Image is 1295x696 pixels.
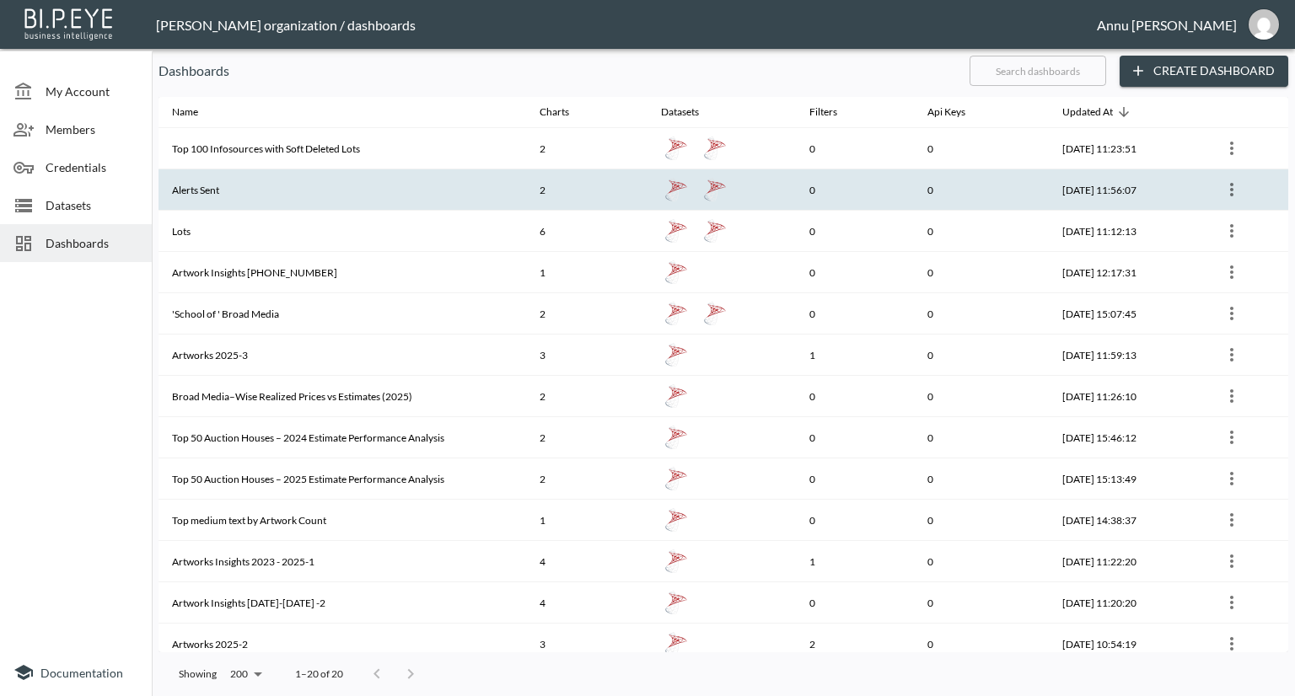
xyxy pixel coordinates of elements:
img: mssql icon [664,260,688,284]
th: 2 [526,293,647,335]
div: 200 [223,663,268,685]
th: 2025-08-05, 15:07:45 [1049,293,1205,335]
th: {"type":{"isMobxInjector":true,"displayName":"inject-with-userStore-stripeStore-dashboardsStore(O... [1205,211,1288,252]
th: 0 [796,293,915,335]
th: 2025-08-04, 14:38:37 [1049,500,1205,541]
th: 2025-08-04, 15:46:12 [1049,417,1205,458]
img: mssql icon [664,219,688,243]
img: mssql icon [664,137,688,160]
img: 30a3054078d7a396129f301891e268cf [1249,9,1279,40]
a: Documentation [13,662,138,683]
p: Dashboards [159,61,956,81]
a: Lots Monthly final [661,216,691,246]
img: mssql icon [664,343,688,367]
th: {"type":{"isMobxInjector":true,"displayName":"inject-with-userStore-stripeStore-dashboardsStore(O... [1205,376,1288,417]
p: Showing [179,667,217,681]
th: 1 [796,335,915,376]
th: 3 [526,624,647,665]
th: 1 [526,500,647,541]
th: Artworks 2025-3 [159,335,526,376]
th: Top 100 Infosources with Soft Deleted Lots [159,128,526,169]
th: 0 [796,458,915,500]
th: Alerts Sent [159,169,526,211]
button: more [1218,176,1245,203]
th: Lots [159,211,526,252]
th: 0 [796,500,915,541]
button: more [1218,383,1245,410]
a: Artworks-Full [661,629,691,659]
button: more [1218,506,1245,533]
button: more [1218,424,1245,451]
th: 2025-08-05, 11:26:10 [1049,376,1205,417]
span: Datasets [661,102,721,122]
div: Datasets [661,102,699,122]
img: mssql icon [664,467,688,490]
th: {"type":"div","key":null,"ref":null,"props":{"style":{"display":"flex","gap":10},"children":[{"ty... [647,211,796,252]
th: 0 [796,582,915,624]
div: Api Keys [927,102,965,122]
a: ''School of '' Type [661,298,691,329]
div: Charts [540,102,569,122]
th: 3 [526,335,647,376]
th: {"type":"div","key":null,"ref":null,"props":{"style":{"display":"flex","gap":10},"children":[{"ty... [647,458,796,500]
th: Artwork Insights 2023-2025 -2 [159,582,526,624]
th: 0 [796,252,915,293]
button: more [1218,300,1245,327]
button: more [1218,589,1245,616]
th: {"type":{"isMobxInjector":true,"displayName":"inject-with-userStore-stripeStore-dashboardsStore(O... [1205,582,1288,624]
p: 1–20 of 20 [295,667,343,681]
th: 4 [526,541,647,582]
div: Updated At [1062,102,1113,122]
th: 1 [796,541,915,582]
img: mssql icon [703,178,727,201]
span: Charts [540,102,591,122]
th: 0 [914,417,1048,458]
th: {"type":"div","key":null,"ref":null,"props":{"style":{"display":"flex","gap":10},"children":[{"ty... [647,500,796,541]
th: 2025-08-04, 11:20:20 [1049,582,1205,624]
div: Filters [809,102,837,122]
button: Create Dashboard [1120,56,1288,87]
th: {"type":{"isMobxInjector":true,"displayName":"inject-with-userStore-stripeStore-dashboardsStore(O... [1205,541,1288,582]
th: 0 [914,541,1048,582]
button: more [1218,341,1245,368]
th: {"type":{"isMobxInjector":true,"displayName":"inject-with-userStore-stripeStore-dashboardsStore(O... [1205,500,1288,541]
span: Filters [809,102,859,122]
th: 2025-08-11, 11:12:13 [1049,211,1205,252]
th: 2 [526,376,647,417]
a: Alerts Sent-Daily Trends [700,174,730,205]
div: Name [172,102,198,122]
th: Broad Media–Wise Realized Prices vs Estimates (2025) [159,376,526,417]
img: mssql icon [664,508,688,532]
th: 0 [914,335,1048,376]
span: Credentials [46,158,138,176]
th: {"type":{"isMobxInjector":true,"displayName":"inject-with-userStore-stripeStore-dashboardsStore(O... [1205,335,1288,376]
th: 2 [526,169,647,211]
th: 0 [914,252,1048,293]
th: 6 [526,211,647,252]
a: 2024 Auction Leaders: Sold Lot Estimate Breakdown [661,422,691,452]
img: mssql icon [664,178,688,201]
th: {"type":{"isMobxInjector":true,"displayName":"inject-with-userStore-stripeStore-dashboardsStore(O... [1205,169,1288,211]
th: 2 [796,624,915,665]
th: {"type":{"isMobxInjector":true,"displayName":"inject-with-userStore-stripeStore-dashboardsStore(O... [1205,128,1288,169]
a: ArtworksBroadmediaSaledate [661,587,691,618]
th: 4 [526,582,647,624]
button: more [1218,259,1245,286]
th: {"type":"div","key":null,"ref":null,"props":{"style":{"display":"flex","gap":10},"children":[{"ty... [647,252,796,293]
button: more [1218,135,1245,162]
th: 2 [526,458,647,500]
th: 0 [796,169,915,211]
th: 2 [526,417,647,458]
th: 2025-08-13, 11:23:51 [1049,128,1205,169]
img: mssql icon [664,591,688,614]
span: Dashboards [46,234,138,252]
th: Artworks Insights 2023 - 2025-1 [159,541,526,582]
th: 0 [796,417,915,458]
img: mssql icon [664,549,688,573]
span: Updated At [1062,102,1135,122]
th: 1 [526,252,647,293]
th: {"type":{"isMobxInjector":true,"displayName":"inject-with-userStore-stripeStore-dashboardsStore(O... [1205,458,1288,500]
img: mssql icon [703,137,727,160]
img: bipeye-logo [21,4,118,42]
th: {"type":"div","key":null,"ref":null,"props":{"style":{"display":"flex","gap":10},"children":[{"ty... [647,582,796,624]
